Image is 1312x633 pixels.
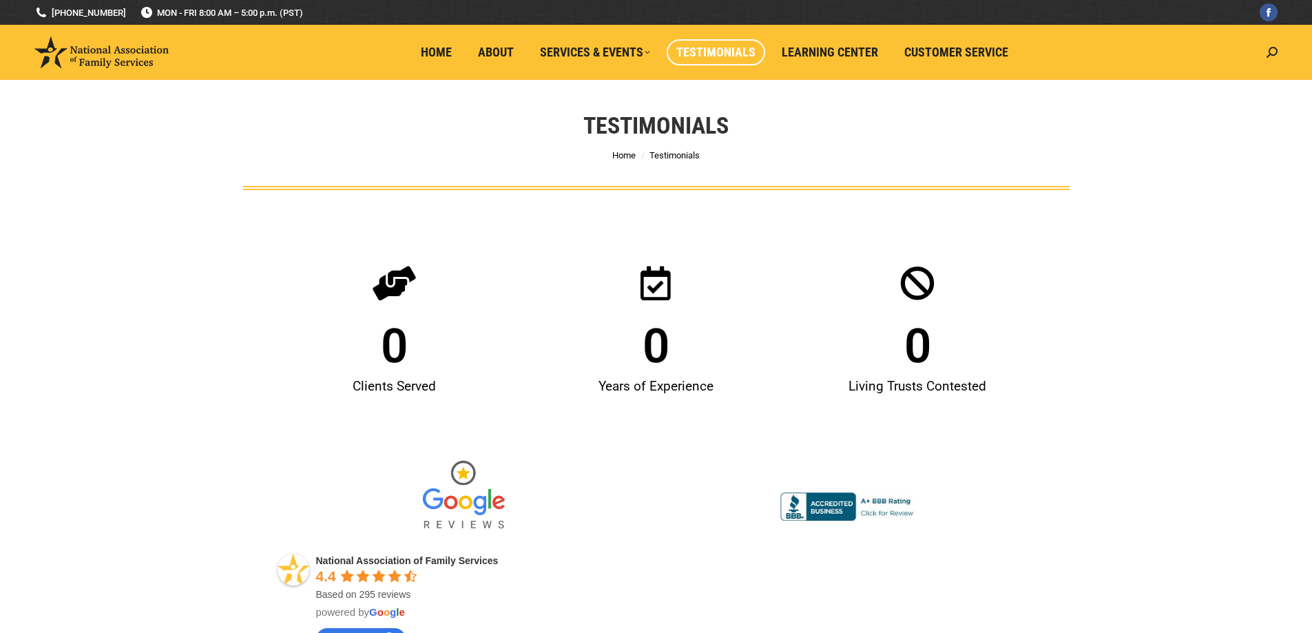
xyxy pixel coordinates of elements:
[532,370,780,403] div: Years of Experience
[390,606,396,618] span: g
[904,45,1008,60] span: Customer Service
[649,150,700,160] span: Testimonials
[384,606,390,618] span: o
[904,322,931,370] span: 0
[667,39,765,65] a: Testimonials
[612,150,636,160] a: Home
[316,555,499,566] a: National Association of Family Services
[399,606,404,618] span: e
[369,606,377,618] span: G
[421,45,452,60] span: Home
[793,370,1041,403] div: Living Trusts Contested
[478,45,514,60] span: About
[643,322,669,370] span: 0
[780,492,918,521] img: Accredited A+ with Better Business Bureau
[782,45,878,60] span: Learning Center
[396,606,399,618] span: l
[412,451,515,541] img: Google Reviews
[468,39,523,65] a: About
[583,110,729,141] h1: Testimonials
[377,606,384,618] span: o
[772,39,888,65] a: Learning Center
[34,37,169,68] img: National Association of Family Services
[316,588,649,601] div: Based on 295 reviews
[411,39,461,65] a: Home
[271,370,519,403] div: Clients Served
[34,6,126,19] a: [PHONE_NUMBER]
[381,322,408,370] span: 0
[140,6,303,19] span: MON - FRI 8:00 AM – 5:00 p.m. (PST)
[540,45,650,60] span: Services & Events
[895,39,1018,65] a: Customer Service
[676,45,756,60] span: Testimonials
[316,568,336,584] span: 4.4
[316,605,649,619] div: powered by
[1260,3,1278,21] a: Facebook page opens in new window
